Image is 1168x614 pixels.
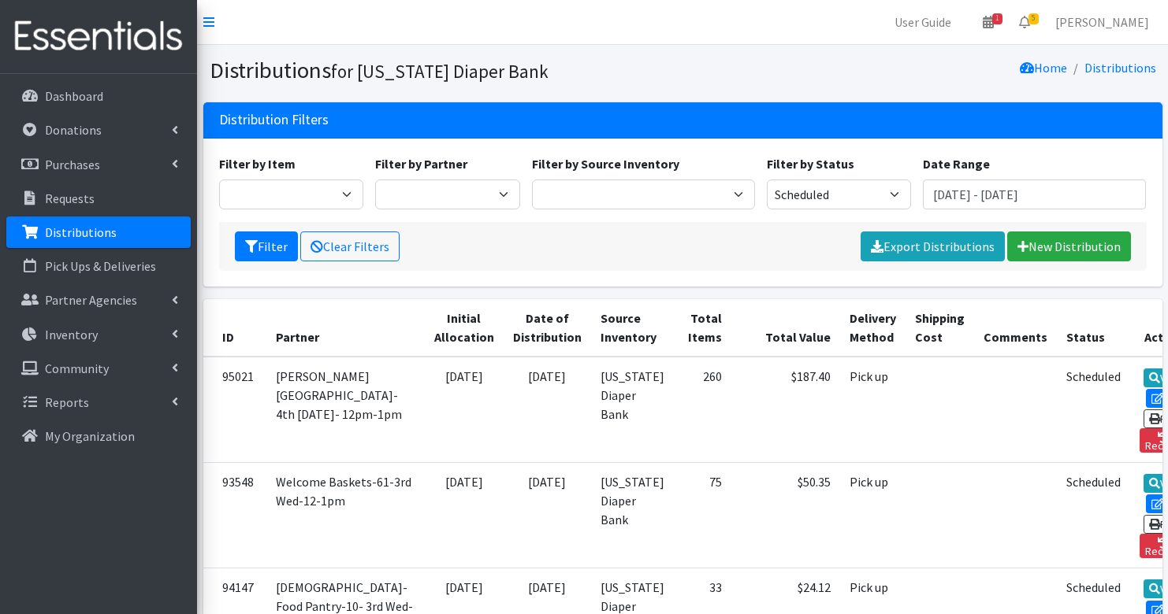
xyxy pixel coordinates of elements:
[923,179,1146,209] input: January 1, 2011 - December 31, 2011
[6,80,191,112] a: Dashboard
[1006,6,1043,38] a: 5
[923,154,990,173] label: Date Range
[45,122,102,138] p: Donations
[674,299,731,357] th: Total Items
[45,361,109,376] p: Community
[45,327,98,342] p: Inventory
[1057,462,1130,568] td: Scheduled
[45,394,89,410] p: Reports
[840,299,906,357] th: Delivery Method
[674,462,731,568] td: 75
[861,231,1005,261] a: Export Distributions
[425,357,504,463] td: [DATE]
[45,157,100,172] p: Purchases
[767,154,854,173] label: Filter by Status
[425,462,504,568] td: [DATE]
[219,154,296,173] label: Filter by Item
[266,357,425,463] td: [PERSON_NAME][GEOGRAPHIC_DATA]- 4th [DATE]- 12pm-1pm
[6,149,191,180] a: Purchases
[731,357,840,463] td: $187.40
[45,190,95,206] p: Requests
[992,13,1002,24] span: 1
[203,357,266,463] td: 95021
[1084,60,1156,76] a: Distributions
[840,462,906,568] td: Pick up
[235,231,298,261] button: Filter
[219,112,329,128] h3: Distribution Filters
[45,224,117,240] p: Distributions
[591,357,674,463] td: [US_STATE] Diaper Bank
[1007,231,1131,261] a: New Distribution
[6,114,191,146] a: Donations
[331,60,549,83] small: for [US_STATE] Diaper Bank
[1020,60,1067,76] a: Home
[266,462,425,568] td: Welcome Baskets-61-3rd Wed-12-1pm
[45,88,103,104] p: Dashboard
[1029,13,1039,24] span: 5
[974,299,1057,357] th: Comments
[674,357,731,463] td: 260
[6,319,191,350] a: Inventory
[375,154,467,173] label: Filter by Partner
[591,462,674,568] td: [US_STATE] Diaper Bank
[906,299,974,357] th: Shipping Cost
[731,462,840,568] td: $50.35
[6,387,191,418] a: Reports
[6,216,191,248] a: Distributions
[532,154,679,173] label: Filter by Source Inventory
[45,428,135,444] p: My Organization
[45,258,156,274] p: Pick Ups & Deliveries
[1057,357,1130,463] td: Scheduled
[840,357,906,463] td: Pick up
[6,284,191,316] a: Partner Agencies
[504,462,591,568] td: [DATE]
[731,299,840,357] th: Total Value
[591,299,674,357] th: Source Inventory
[504,357,591,463] td: [DATE]
[300,231,400,261] a: Clear Filters
[425,299,504,357] th: Initial Allocation
[266,299,425,357] th: Partner
[203,462,266,568] td: 93548
[970,6,1006,38] a: 1
[6,183,191,214] a: Requests
[504,299,591,357] th: Date of Distribution
[882,6,964,38] a: User Guide
[6,10,191,63] img: HumanEssentials
[203,299,266,357] th: ID
[1057,299,1130,357] th: Status
[210,57,677,84] h1: Distributions
[6,250,191,282] a: Pick Ups & Deliveries
[45,292,137,308] p: Partner Agencies
[6,353,191,384] a: Community
[6,420,191,452] a: My Organization
[1043,6,1162,38] a: [PERSON_NAME]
